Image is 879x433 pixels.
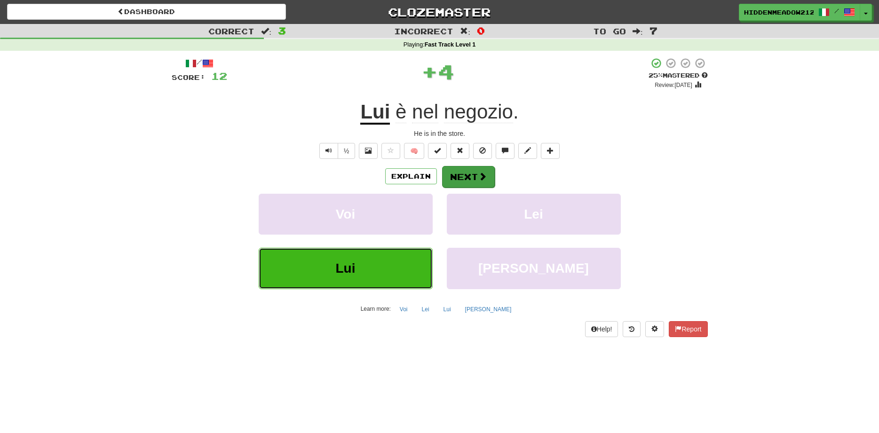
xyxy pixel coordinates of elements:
[395,302,413,316] button: Voi
[394,26,453,36] span: Incorrect
[336,207,355,221] span: Voi
[655,82,692,88] small: Review: [DATE]
[669,321,707,337] button: Report
[361,306,391,312] small: Learn more:
[172,129,708,138] div: He is in the store.
[7,4,286,20] a: Dashboard
[444,101,513,123] span: negozio
[649,71,708,80] div: Mastered
[404,143,424,159] button: 🧠
[447,194,621,235] button: Lei
[259,248,433,289] button: Lui
[623,321,641,337] button: Round history (alt+y)
[390,101,518,123] span: .
[447,248,621,289] button: [PERSON_NAME]
[541,143,560,159] button: Add to collection (alt+a)
[593,26,626,36] span: To go
[633,27,643,35] span: :
[211,70,227,82] span: 12
[412,101,438,123] span: nel
[460,302,517,316] button: [PERSON_NAME]
[261,27,271,35] span: :
[172,73,206,81] span: Score:
[396,101,406,123] span: è
[442,166,495,188] button: Next
[417,302,435,316] button: Lei
[319,143,338,159] button: Play sentence audio (ctl+space)
[300,4,579,20] a: Clozemaster
[518,143,537,159] button: Edit sentence (alt+d)
[438,60,454,83] span: 4
[359,143,378,159] button: Show image (alt+x)
[496,143,515,159] button: Discuss sentence (alt+u)
[744,8,814,16] span: HiddenMeadow2124
[585,321,618,337] button: Help!
[385,168,437,184] button: Explain
[360,101,390,125] u: Lui
[649,71,663,79] span: 25 %
[338,143,356,159] button: ½
[381,143,400,159] button: Favorite sentence (alt+f)
[649,25,657,36] span: 7
[425,41,476,48] strong: Fast Track Level 1
[834,8,839,14] span: /
[336,261,356,276] span: Lui
[460,27,470,35] span: :
[739,4,860,21] a: HiddenMeadow2124 /
[421,57,438,86] span: +
[208,26,254,36] span: Correct
[317,143,356,159] div: Text-to-speech controls
[473,143,492,159] button: Ignore sentence (alt+i)
[438,302,456,316] button: Lui
[451,143,469,159] button: Reset to 0% Mastered (alt+r)
[278,25,286,36] span: 3
[172,57,227,69] div: /
[259,194,433,235] button: Voi
[477,25,485,36] span: 0
[478,261,589,276] span: [PERSON_NAME]
[524,207,543,221] span: Lei
[428,143,447,159] button: Set this sentence to 100% Mastered (alt+m)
